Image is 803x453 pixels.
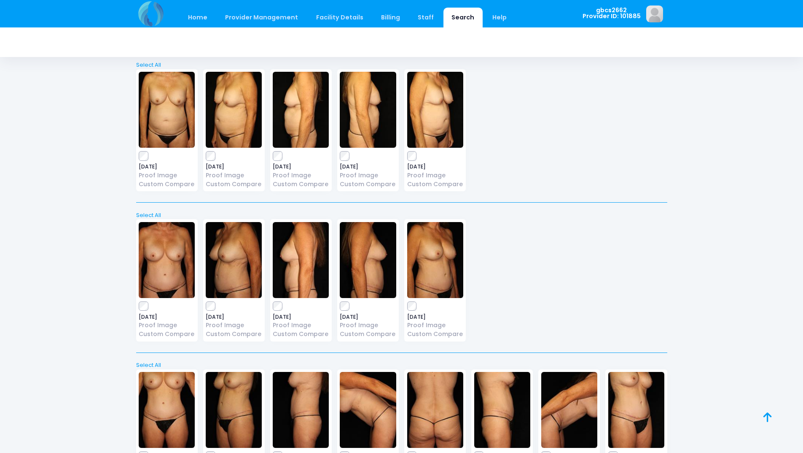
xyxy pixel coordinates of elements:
[139,164,195,169] span: [DATE]
[139,321,195,330] a: Proof Image
[443,8,483,27] a: Search
[407,321,463,330] a: Proof Image
[407,171,463,180] a: Proof Image
[308,8,371,27] a: Facility Details
[273,222,329,298] img: image
[217,8,306,27] a: Provider Management
[474,372,530,448] img: image
[133,361,670,369] a: Select All
[273,180,329,189] a: Custom Compare
[340,72,396,148] img: image
[206,171,262,180] a: Proof Image
[340,164,396,169] span: [DATE]
[608,372,664,448] img: image
[180,8,216,27] a: Home
[340,222,396,298] img: image
[133,211,670,220] a: Select All
[407,330,463,339] a: Custom Compare
[206,321,262,330] a: Proof Image
[139,180,195,189] a: Custom Compare
[139,171,195,180] a: Proof Image
[206,330,262,339] a: Custom Compare
[206,164,262,169] span: [DATE]
[373,8,408,27] a: Billing
[206,72,262,148] img: image
[646,5,663,22] img: image
[407,372,463,448] img: image
[340,330,396,339] a: Custom Compare
[273,164,329,169] span: [DATE]
[206,180,262,189] a: Custom Compare
[273,171,329,180] a: Proof Image
[206,372,262,448] img: image
[340,321,396,330] a: Proof Image
[139,315,195,320] span: [DATE]
[340,372,396,448] img: image
[273,372,329,448] img: image
[139,330,195,339] a: Custom Compare
[407,315,463,320] span: [DATE]
[407,72,463,148] img: image
[407,222,463,298] img: image
[583,7,641,19] span: gbcs2662 Provider ID: 101885
[541,372,597,448] img: image
[340,315,396,320] span: [DATE]
[139,372,195,448] img: image
[133,61,670,69] a: Select All
[410,8,442,27] a: Staff
[273,321,329,330] a: Proof Image
[407,180,463,189] a: Custom Compare
[139,72,195,148] img: image
[407,164,463,169] span: [DATE]
[273,72,329,148] img: image
[273,315,329,320] span: [DATE]
[206,315,262,320] span: [DATE]
[340,171,396,180] a: Proof Image
[139,222,195,298] img: image
[340,180,396,189] a: Custom Compare
[206,222,262,298] img: image
[484,8,515,27] a: Help
[273,330,329,339] a: Custom Compare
